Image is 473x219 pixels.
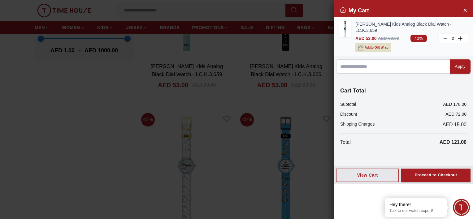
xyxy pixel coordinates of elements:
[450,59,471,74] button: Apply
[355,43,391,52] button: Addto Gift Wrap
[340,101,356,107] p: Subtotal
[443,121,466,128] span: AED 15.00
[339,21,351,37] img: ...
[450,35,455,41] p: 2
[440,139,466,146] p: AED 121.00
[443,101,467,107] p: AED 178.00
[355,21,468,33] a: [PERSON_NAME] Kids Analog Black Dial Watch - LC.K.3.659
[410,35,427,42] span: 40%
[389,201,442,208] div: Hey there!
[378,36,399,41] span: AED 89.00
[340,86,466,95] h4: Cart Total
[445,111,466,117] p: AED 72.00
[340,139,351,146] p: Total
[389,208,442,213] p: Talk to our watch expert!
[340,121,375,128] p: Shipping Charges
[460,5,470,15] button: Close Account
[340,111,357,117] p: Discount
[340,6,369,15] h2: My Cart
[341,172,393,178] div: View Cart
[365,45,388,51] span: Add to Gift Wrap
[414,172,457,179] div: Proceed to Checkout
[355,36,376,41] span: AED 53.00
[401,169,471,182] button: Proceed to Checkout
[336,169,399,182] button: View Cart
[455,63,466,70] div: Apply
[453,199,470,216] div: Chat Widget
